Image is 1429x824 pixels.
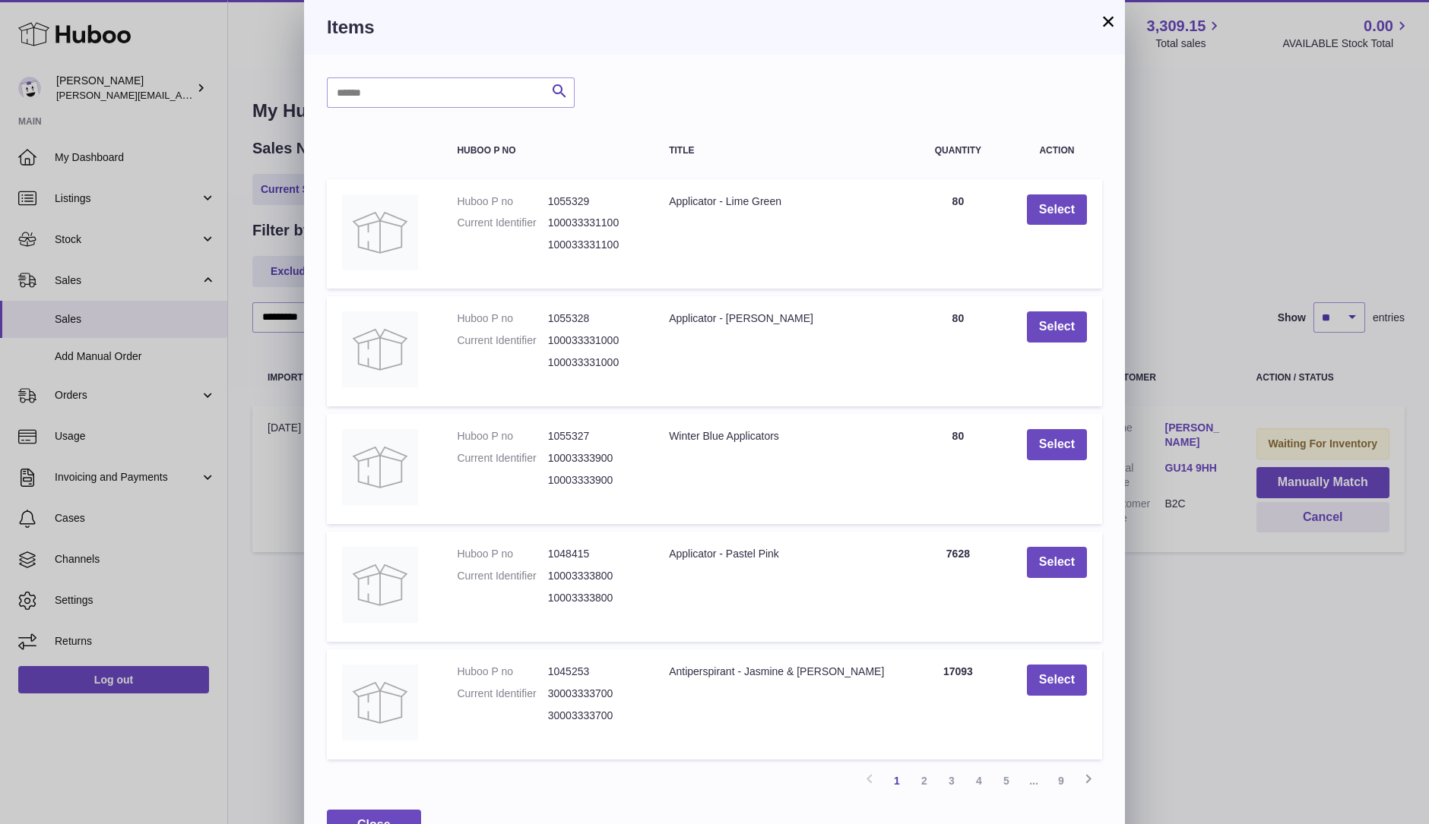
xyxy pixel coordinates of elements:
[1027,311,1087,343] button: Select
[548,429,638,444] dd: 1055327
[1027,429,1087,460] button: Select
[548,355,638,370] dd: 100033331000
[905,414,1012,524] td: 80
[342,665,418,740] img: Antiperspirant - Jasmine & Rose
[457,194,547,209] dt: Huboo P no
[342,311,418,387] img: Applicator - Tiffany Blue
[457,333,547,348] dt: Current Identifier
[442,131,654,171] th: Huboo P no
[548,547,638,561] dd: 1048415
[548,333,638,348] dd: 100033331000
[342,547,418,623] img: Applicator - Pastel Pink
[654,131,905,171] th: Title
[1099,12,1117,30] button: ×
[457,569,547,583] dt: Current Identifier
[905,296,1012,406] td: 80
[905,532,1012,642] td: 7628
[911,767,938,794] a: 2
[548,238,638,252] dd: 100033331100
[342,429,418,505] img: Winter Blue Applicators
[548,451,638,466] dd: 10003333900
[548,665,638,679] dd: 1045253
[993,767,1020,794] a: 5
[548,194,638,209] dd: 1055329
[669,429,889,444] div: Winter Blue Applicators
[327,15,1102,39] h3: Items
[457,687,547,701] dt: Current Identifier
[883,767,911,794] a: 1
[457,665,547,679] dt: Huboo P no
[1047,767,1075,794] a: 9
[1027,194,1087,226] button: Select
[1027,665,1087,696] button: Select
[457,451,547,466] dt: Current Identifier
[548,687,638,701] dd: 30003333700
[1012,131,1102,171] th: Action
[548,591,638,605] dd: 10003333800
[669,194,889,209] div: Applicator - Lime Green
[669,311,889,326] div: Applicator - [PERSON_NAME]
[457,216,547,230] dt: Current Identifier
[905,649,1012,759] td: 17093
[1020,767,1047,794] span: ...
[457,429,547,444] dt: Huboo P no
[457,547,547,561] dt: Huboo P no
[669,665,889,679] div: Antiperspirant - Jasmine & [PERSON_NAME]
[457,311,547,326] dt: Huboo P no
[669,547,889,561] div: Applicator - Pastel Pink
[938,767,965,794] a: 3
[905,179,1012,289] td: 80
[548,216,638,230] dd: 100033331100
[548,709,638,723] dd: 30003333700
[548,473,638,488] dd: 10003333900
[965,767,993,794] a: 4
[905,131,1012,171] th: Quantity
[548,311,638,326] dd: 1055328
[1027,547,1087,578] button: Select
[548,569,638,583] dd: 10003333800
[342,194,418,270] img: Applicator - Lime Green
